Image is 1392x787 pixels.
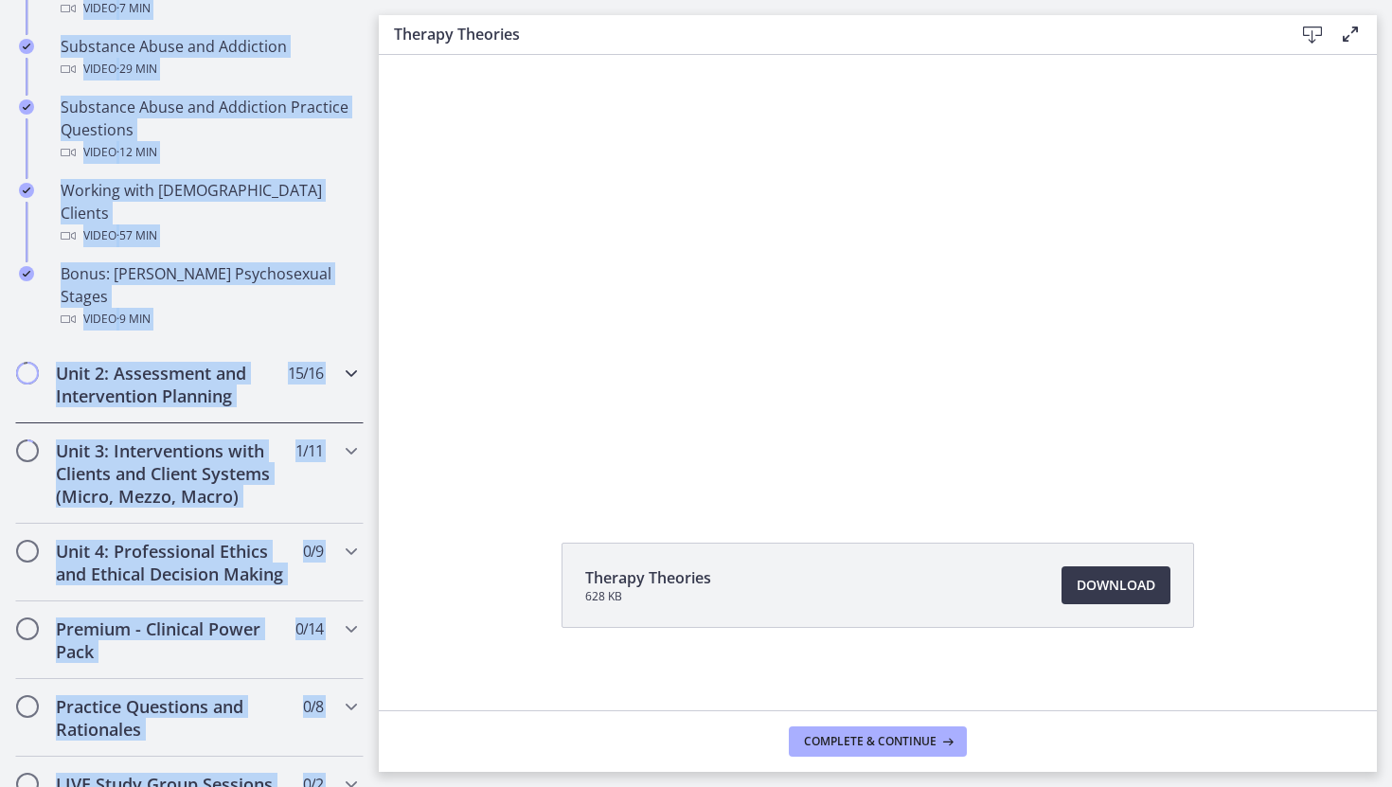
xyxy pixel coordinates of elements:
[789,726,967,757] button: Complete & continue
[61,262,356,331] div: Bonus: [PERSON_NAME] Psychosexual Stages
[116,58,157,80] span: · 29 min
[585,589,711,604] span: 628 KB
[295,617,323,640] span: 0 / 14
[295,439,323,462] span: 1 / 11
[56,695,287,741] h2: Practice Questions and Rationales
[61,308,356,331] div: Video
[116,308,151,331] span: · 9 min
[394,23,1263,45] h3: Therapy Theories
[288,362,323,385] span: 15 / 16
[61,58,356,80] div: Video
[56,617,287,663] h2: Premium - Clinical Power Pack
[61,224,356,247] div: Video
[19,266,34,281] i: Completed
[56,439,287,508] h2: Unit 3: Interventions with Clients and Client Systems (Micro, Mezzo, Macro)
[19,39,34,54] i: Completed
[303,695,323,718] span: 0 / 8
[116,141,157,164] span: · 12 min
[116,224,157,247] span: · 57 min
[804,734,937,749] span: Complete & continue
[1062,566,1170,604] a: Download
[303,540,323,563] span: 0 / 9
[61,35,356,80] div: Substance Abuse and Addiction
[585,566,711,589] span: Therapy Theories
[1077,574,1155,597] span: Download
[19,183,34,198] i: Completed
[56,362,287,407] h2: Unit 2: Assessment and Intervention Planning
[61,141,356,164] div: Video
[61,179,356,247] div: Working with [DEMOGRAPHIC_DATA] Clients
[56,540,287,585] h2: Unit 4: Professional Ethics and Ethical Decision Making
[19,99,34,115] i: Completed
[61,96,356,164] div: Substance Abuse and Addiction Practice Questions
